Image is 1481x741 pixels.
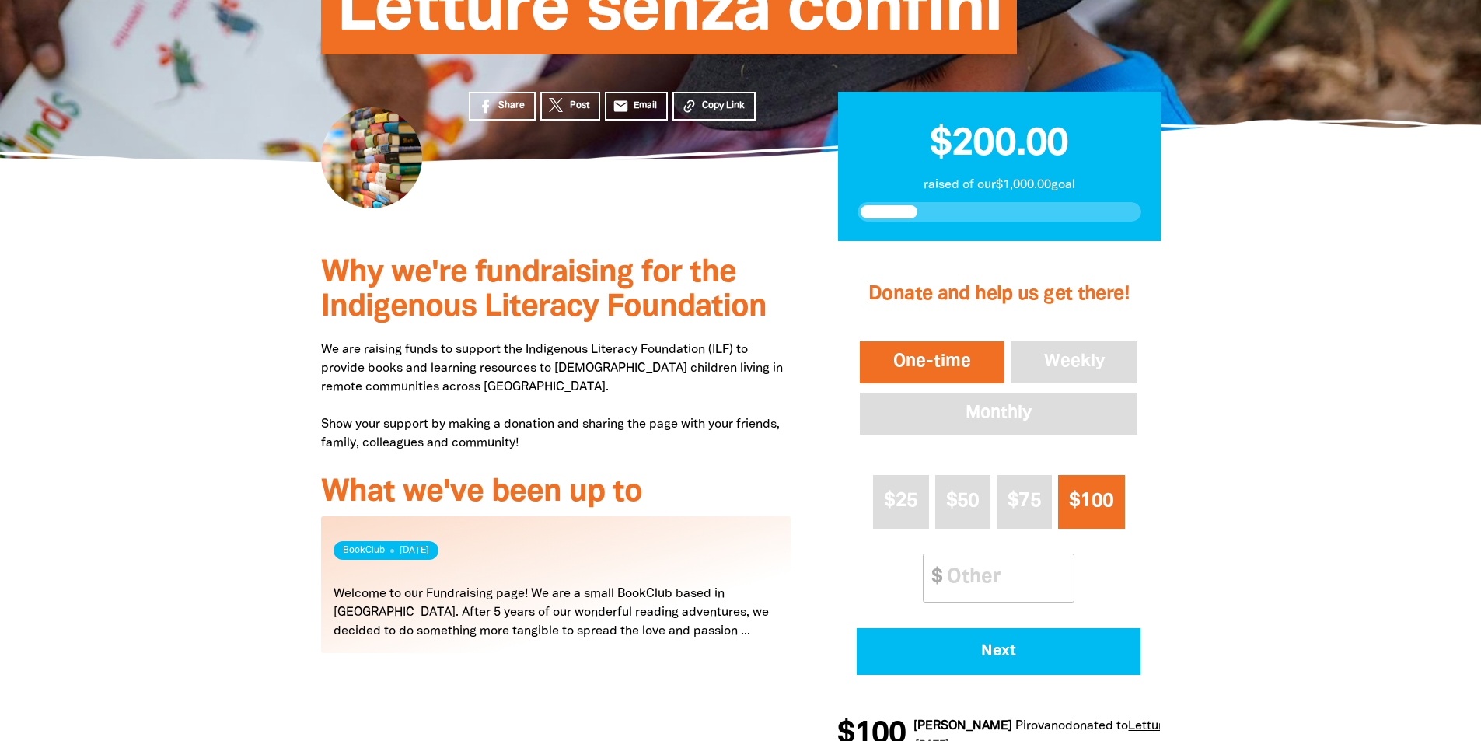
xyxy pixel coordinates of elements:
span: Share [498,99,525,113]
span: Why we're fundraising for the Indigenous Literacy Foundation [321,259,767,322]
span: $ [924,554,942,602]
a: Share [469,92,536,121]
em: Pirovano [1015,721,1065,732]
span: Post [570,99,589,113]
button: $100 [1058,475,1125,529]
a: emailEmail [605,92,669,121]
button: $75 [997,475,1052,529]
span: Email [634,99,657,113]
button: Monthly [857,390,1140,438]
input: Other [936,554,1074,602]
p: raised of our $1,000.00 goal [858,176,1141,194]
span: $75 [1008,492,1041,510]
button: Copy Link [672,92,756,121]
div: Paginated content [321,516,791,672]
span: $200.00 [930,127,1068,163]
p: We are raising funds to support the Indigenous Literacy Foundation (ILF) to provide books and lea... [321,341,791,453]
h3: What we've been up to [321,476,791,510]
button: $25 [873,475,928,529]
span: Copy Link [702,99,745,113]
a: Post [540,92,600,121]
span: $50 [946,492,980,510]
button: Weekly [1008,338,1141,386]
a: Letture senza confini [1128,721,1249,732]
button: $50 [935,475,990,529]
i: email [613,98,629,114]
span: Next [878,644,1119,659]
button: One-time [857,338,1008,386]
button: Pay with Credit Card [857,628,1140,675]
span: $25 [884,492,917,510]
em: [PERSON_NAME] [913,721,1012,732]
h2: Donate and help us get there! [857,264,1140,326]
span: donated to [1065,721,1128,732]
span: $100 [1069,492,1113,510]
